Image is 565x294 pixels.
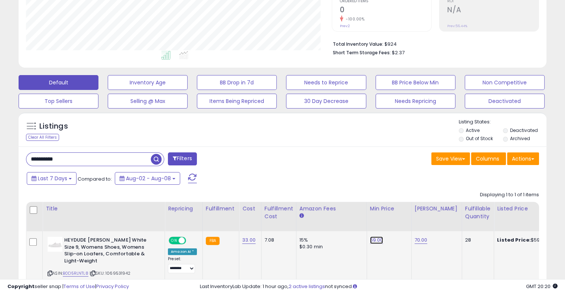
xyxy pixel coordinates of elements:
[48,237,62,252] img: 21sDLS28YdL._SL40_.jpg
[286,94,366,109] button: 30 Day Decrease
[206,237,220,245] small: FBA
[242,236,256,244] a: 33.00
[64,237,155,266] b: HEYDUDE [PERSON_NAME] White Size 9, Womens Shoes, Womens Slip-on Loafers, Comfortable & Light-Weight
[510,135,530,142] label: Archived
[465,205,491,220] div: Fulfillable Quantity
[333,39,533,48] li: $924
[415,205,459,213] div: [PERSON_NAME]
[447,6,539,16] h2: N/A
[286,75,366,90] button: Needs to Reprice
[168,256,197,273] div: Preset:
[26,134,59,141] div: Clear All Filters
[333,49,391,56] b: Short Term Storage Fees:
[126,175,171,182] span: Aug-02 - Aug-08
[168,248,197,255] div: Amazon AI *
[19,94,98,109] button: Top Sellers
[340,6,431,16] h2: 0
[415,236,428,244] a: 70.00
[471,152,506,165] button: Columns
[38,175,67,182] span: Last 7 Days
[206,205,236,213] div: Fulfillment
[108,94,188,109] button: Selling @ Max
[465,237,488,243] div: 28
[27,172,77,185] button: Last 7 Days
[168,152,197,165] button: Filters
[392,49,405,56] span: $2.37
[510,127,538,133] label: Deactivated
[466,135,493,142] label: Out of Stock
[431,152,470,165] button: Save View
[459,119,546,126] p: Listing States:
[497,236,531,243] b: Listed Price:
[19,75,98,90] button: Default
[63,270,88,277] a: B0D5RLNTL8
[197,75,277,90] button: BB Drop in 7d
[526,283,558,290] span: 2025-08-16 20:20 GMT
[299,205,364,213] div: Amazon Fees
[90,270,130,276] span: | SKU: 1069531942
[343,16,364,22] small: -100.00%
[466,127,480,133] label: Active
[169,238,179,244] span: ON
[7,283,129,290] div: seller snap | |
[299,243,361,250] div: $0.30 min
[185,238,197,244] span: OFF
[39,121,68,132] h5: Listings
[370,205,408,213] div: Min Price
[197,94,277,109] button: Items Being Repriced
[264,205,293,220] div: Fulfillment Cost
[465,94,545,109] button: Deactivated
[299,213,304,219] small: Amazon Fees.
[476,155,499,162] span: Columns
[108,75,188,90] button: Inventory Age
[78,175,112,182] span: Compared to:
[465,75,545,90] button: Non Competitive
[370,236,383,244] a: 59.00
[46,205,162,213] div: Title
[200,283,558,290] div: Last InventoryLab Update: 1 hour ago, not synced.
[497,237,559,243] div: $59.00
[7,283,35,290] strong: Copyright
[64,283,95,290] a: Terms of Use
[242,205,258,213] div: Cost
[299,237,361,243] div: 15%
[507,152,539,165] button: Actions
[376,75,455,90] button: BB Price Below Min
[264,237,290,243] div: 7.08
[96,283,129,290] a: Privacy Policy
[497,205,561,213] div: Listed Price
[168,205,199,213] div: Repricing
[340,24,350,28] small: Prev: 2
[115,172,180,185] button: Aug-02 - Aug-08
[333,41,383,47] b: Total Inventory Value:
[289,283,325,290] a: 2 active listings
[376,94,455,109] button: Needs Repricing
[480,191,539,198] div: Displaying 1 to 1 of 1 items
[447,24,467,28] small: Prev: 56.44%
